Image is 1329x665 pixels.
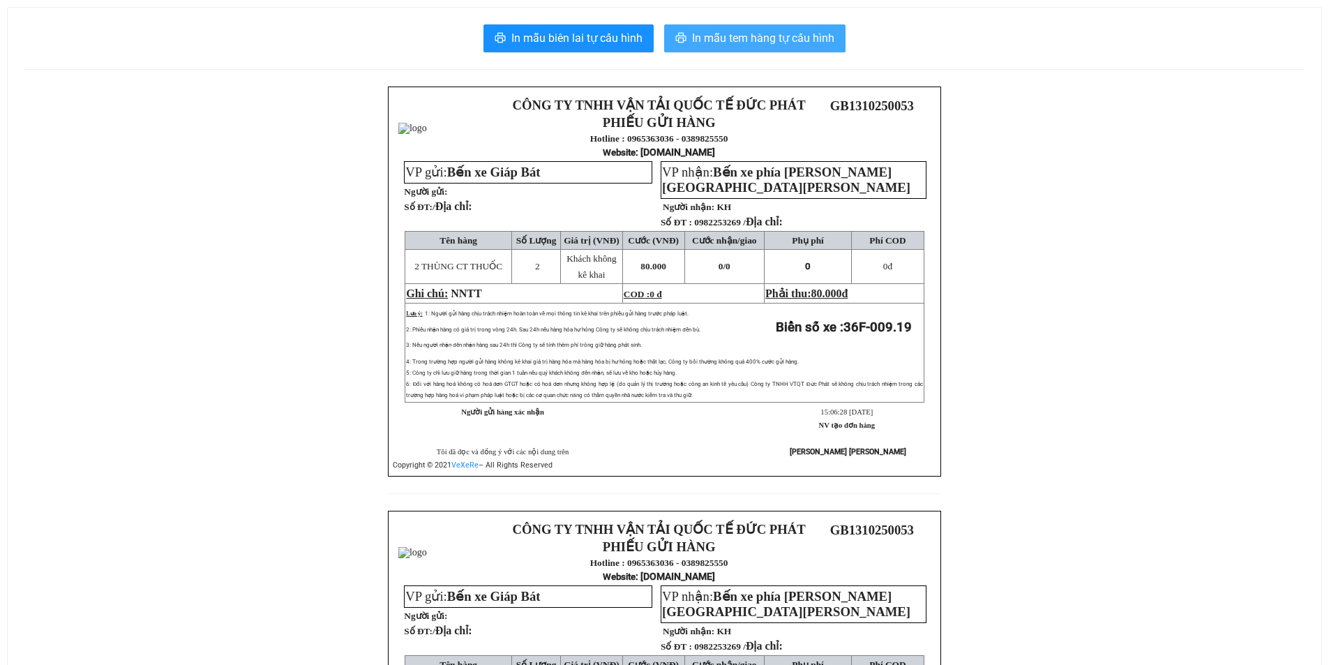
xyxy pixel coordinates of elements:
[406,342,641,348] span: 3: Nếu người nhận đến nhận hàng sau 24h thì Công ty sẽ tính thêm phí trông giữ hàng phát sinh.
[437,448,569,456] span: Tôi đã đọc và đồng ý với các nội dung trên
[820,408,873,416] span: 15:06:28 [DATE]
[719,261,730,271] span: 0/
[663,202,714,212] strong: Người nhận:
[662,589,910,619] span: Bến xe phía [PERSON_NAME][GEOGRAPHIC_DATA][PERSON_NAME]
[869,235,906,246] span: Phí COD
[662,589,910,619] span: VP nhận:
[650,289,661,299] span: 0 đ
[805,261,811,271] span: 0
[746,216,783,227] span: Địa chỉ:
[765,287,848,299] span: Phải thu:
[483,24,654,52] button: printerIn mẫu biên lai tự cấu hình
[726,261,730,271] span: 0
[566,253,616,280] span: Khách không kê khai
[603,147,636,158] span: Website
[393,461,553,470] span: Copyright © 2021 – All Rights Reserved
[830,523,914,537] span: GB1310250053
[433,626,472,636] span: /
[495,32,506,45] span: printer
[819,421,875,429] strong: NV tạo đơn hàng
[842,287,848,299] span: đ
[404,611,447,621] strong: Người gửi:
[564,235,620,246] span: Giá trị (VNĐ)
[513,98,806,112] strong: CÔNG TY TNHH VẬN TẢI QUỐC TẾ ĐỨC PHÁT
[398,547,427,558] img: logo
[406,370,676,376] span: 5: Công ty chỉ lưu giữ hàng trong thời gian 1 tuần nếu quý khách không đến nhận, sẽ lưu về kho ho...
[694,217,783,227] span: 0982253269 /
[628,235,679,246] span: Cước (VNĐ)
[414,261,502,271] span: 2 THÙNG CT THUỐC
[461,408,544,416] strong: Người gửi hàng xác nhận
[843,320,912,335] span: 36F-009.19
[640,261,666,271] span: 80.000
[404,626,472,636] strong: Số ĐT:
[535,261,540,271] span: 2
[406,327,700,333] span: 2: Phiếu nhận hàng có giá trị trong vòng 24h. Sau 24h nếu hàng hóa hư hỏng Công ty sẽ không chịu ...
[406,359,799,365] span: 4: Trong trường hợp người gửi hàng không kê khai giá trị hàng hóa mà hàng hóa bị hư hỏng hoặc thấ...
[811,287,842,299] span: 80.000
[406,287,448,299] span: Ghi chú:
[451,287,481,299] span: NNTT
[692,29,834,47] span: In mẫu tem hàng tự cấu hình
[746,640,783,652] span: Địa chỉ:
[692,235,757,246] span: Cước nhận/giao
[433,202,472,212] span: /
[603,571,636,582] span: Website
[603,539,716,554] strong: PHIẾU GỬI HÀNG
[661,217,692,227] strong: Số ĐT :
[716,202,731,212] span: KH
[851,540,893,582] img: qr-code
[425,311,689,317] span: 1: Người gửi hàng chịu trách nhiệm hoàn toàn về mọi thông tin kê khai trên phiếu gửi hàng trước p...
[405,165,540,179] span: VP gửi:
[404,202,472,212] strong: Số ĐT:
[675,32,686,45] span: printer
[451,461,479,470] a: VeXeRe
[447,589,541,604] span: Bến xe Giáp Bát
[664,24,846,52] button: printerIn mẫu tem hàng tự cấu hình
[603,115,716,130] strong: PHIẾU GỬI HÀNG
[405,589,540,604] span: VP gửi:
[603,147,715,158] strong: : [DOMAIN_NAME]
[435,200,472,212] span: Địa chỉ:
[776,320,912,335] strong: Biển số xe :
[590,558,728,568] strong: Hotline : 0965363036 - 0389825550
[883,261,892,271] span: đ
[830,98,914,113] span: GB1310250053
[435,625,472,636] span: Địa chỉ:
[406,381,923,398] span: 6: Đối với hàng hoá không có hoá đơn GTGT hoặc có hoá đơn nhưng không hợp lệ (do quản lý thị trườ...
[603,571,715,582] strong: : [DOMAIN_NAME]
[790,447,906,456] strong: [PERSON_NAME] [PERSON_NAME]
[511,29,643,47] span: In mẫu biên lai tự cấu hình
[694,641,783,652] span: 0982253269 /
[398,123,427,134] img: logo
[792,235,823,246] span: Phụ phí
[447,165,541,179] span: Bến xe Giáp Bát
[516,235,557,246] span: Số Lượng
[406,311,422,317] span: Lưu ý:
[590,133,728,144] strong: Hotline : 0965363036 - 0389825550
[662,165,910,195] span: Bến xe phía [PERSON_NAME][GEOGRAPHIC_DATA][PERSON_NAME]
[716,626,731,636] span: KH
[851,116,893,158] img: qr-code
[440,235,477,246] span: Tên hàng
[513,522,806,537] strong: CÔNG TY TNHH VẬN TẢI QUỐC TẾ ĐỨC PHÁT
[883,261,888,271] span: 0
[661,641,692,652] strong: Số ĐT :
[624,289,662,299] span: COD :
[404,186,447,197] strong: Người gửi:
[662,165,910,195] span: VP nhận:
[663,626,714,636] strong: Người nhận:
